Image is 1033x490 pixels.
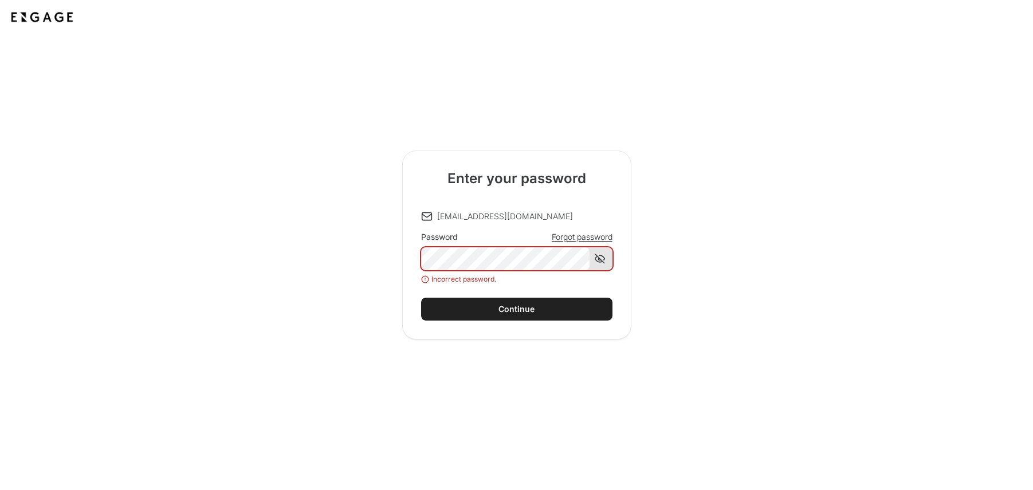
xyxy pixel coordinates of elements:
h2: Enter your password [447,169,586,188]
span: Incorrect password. [431,275,496,284]
p: [EMAIL_ADDRESS][DOMAIN_NAME] [437,211,573,222]
div: Continue [498,303,535,315]
img: Application logo [9,9,75,25]
div: Password [421,231,458,243]
a: Forgot password [552,231,612,243]
button: Continue [421,298,612,321]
